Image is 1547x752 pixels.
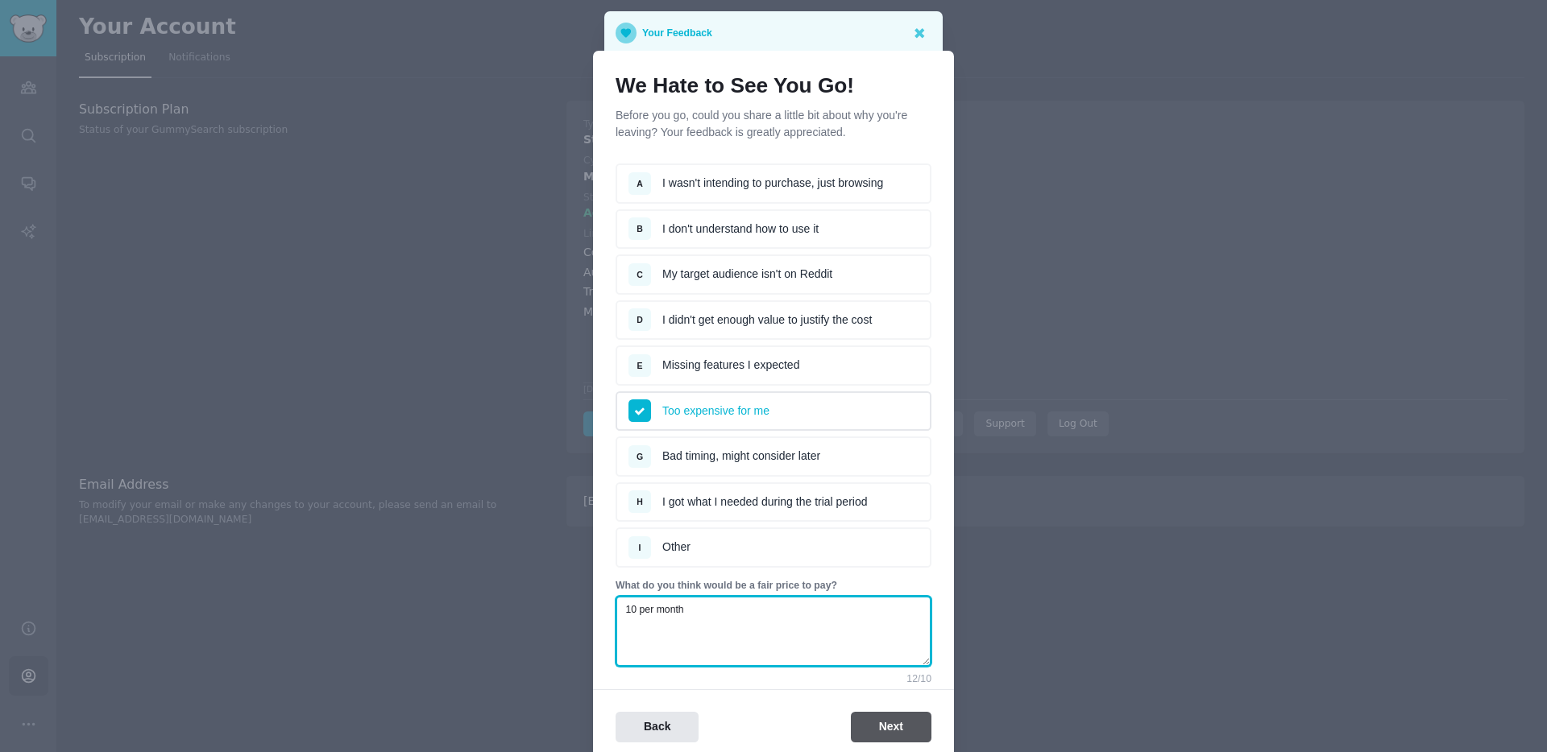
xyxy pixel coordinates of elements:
p: Before you go, could you share a little bit about why you're leaving? Your feedback is greatly ap... [616,107,931,141]
span: H [637,497,643,506]
button: Back [616,712,699,743]
button: Next [851,712,931,743]
p: / [906,672,931,687]
p: What do you think would be a fair price to pay? [616,579,931,593]
span: D [637,315,643,324]
span: 12 [906,673,918,684]
span: I [639,543,641,552]
h1: We Hate to See You Go! [616,73,931,99]
p: Your Feedback [642,23,712,43]
span: B [637,224,643,233]
span: 10 [920,673,931,684]
span: E [637,361,642,370]
span: G [637,452,643,461]
span: C [637,270,643,279]
span: A [637,179,643,188]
